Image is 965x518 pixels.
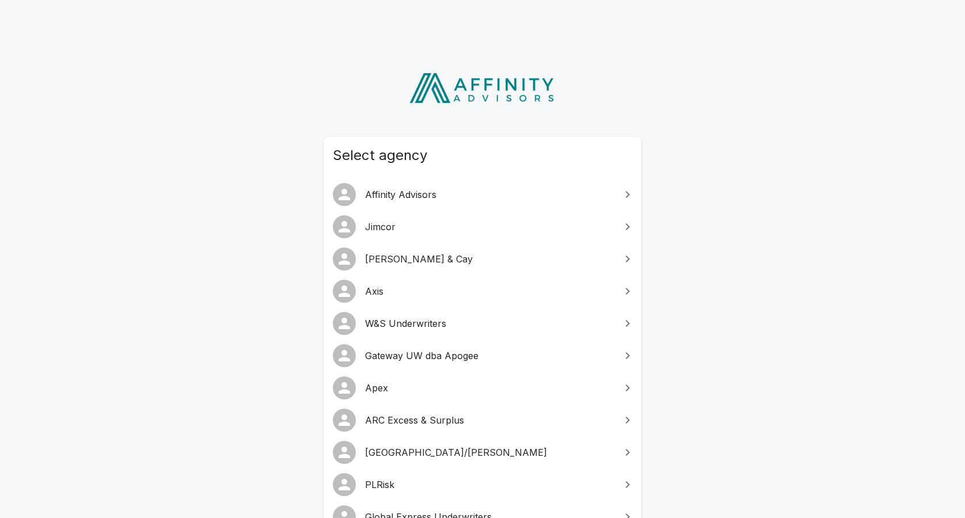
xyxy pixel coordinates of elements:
a: Affinity Advisors [324,178,641,211]
a: Axis [324,275,641,307]
a: [GEOGRAPHIC_DATA]/[PERSON_NAME] [324,436,641,469]
a: Gateway UW dba Apogee [324,340,641,372]
img: Affinity Advisors Logo [400,69,565,107]
a: Apex [324,372,641,404]
a: ARC Excess & Surplus [324,404,641,436]
span: Axis [365,284,614,298]
span: Apex [365,381,614,395]
a: PLRisk [324,469,641,501]
a: [PERSON_NAME] & Cay [324,243,641,275]
span: Jimcor [365,220,614,234]
span: PLRisk [365,478,614,492]
span: Gateway UW dba Apogee [365,349,614,363]
span: Select agency [333,146,632,165]
span: [GEOGRAPHIC_DATA]/[PERSON_NAME] [365,445,614,459]
a: Jimcor [324,211,641,243]
span: ARC Excess & Surplus [365,413,614,427]
span: [PERSON_NAME] & Cay [365,252,614,266]
span: W&S Underwriters [365,317,614,330]
span: Affinity Advisors [365,188,614,201]
a: W&S Underwriters [324,307,641,340]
